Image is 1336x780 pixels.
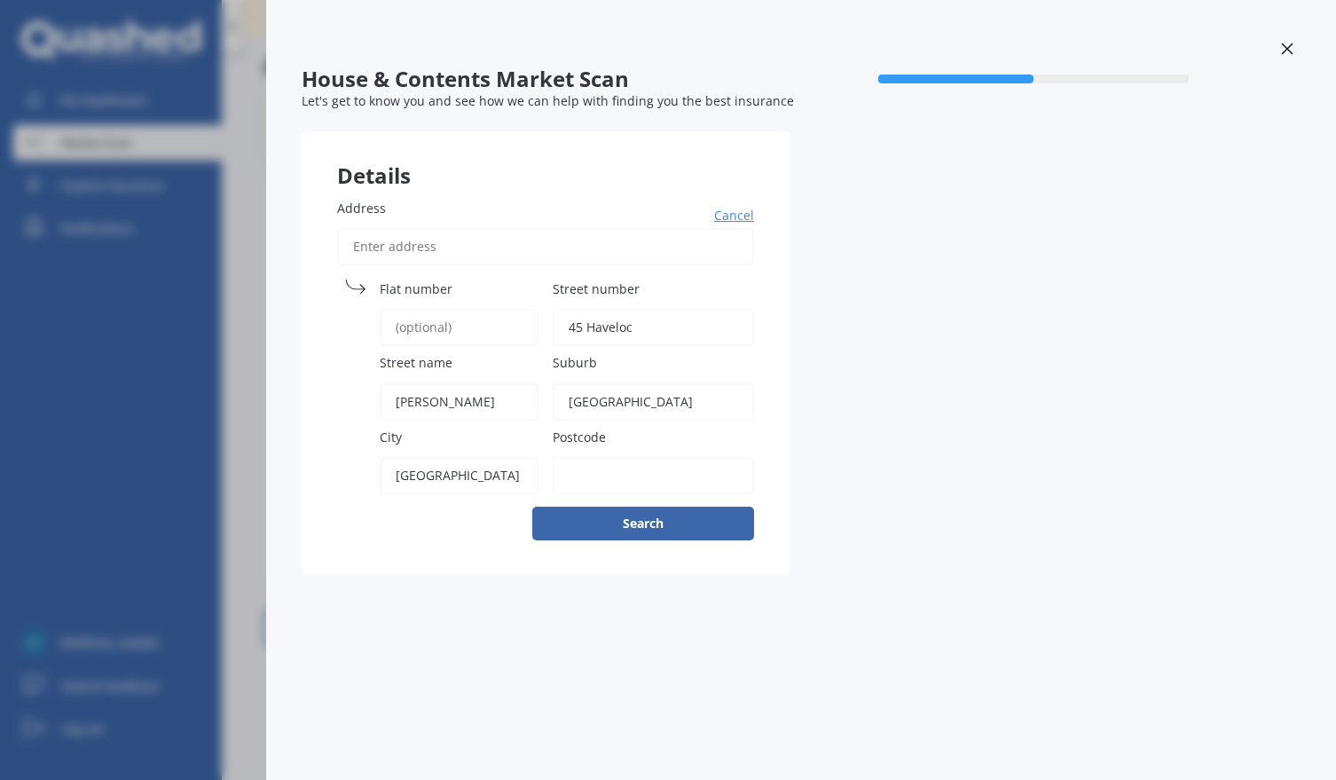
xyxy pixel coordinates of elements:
span: Address [337,200,386,217]
span: Cancel [714,207,754,225]
input: (optional) [380,309,538,346]
span: Let's get to know you and see how we can help with finding you the best insurance [302,92,794,109]
span: Street name [380,355,452,372]
span: Flat number [380,280,452,297]
span: Suburb [553,355,597,372]
button: Search [532,507,754,540]
input: Enter address [337,228,754,265]
span: Street number [553,280,640,297]
span: Postcode [553,429,606,445]
span: City [380,429,402,445]
span: House & Contents Market Scan [302,67,790,92]
div: Details [302,131,790,185]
